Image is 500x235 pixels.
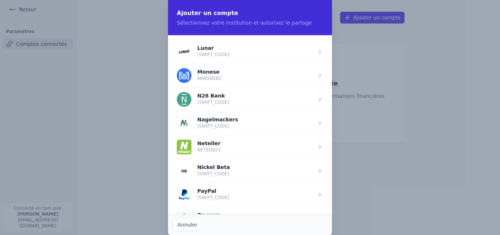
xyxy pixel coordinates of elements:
[177,19,323,26] p: Sélectionnez votre institution et autorisez le partage
[197,165,230,169] p: Nickel Beta
[197,46,229,50] p: Lunar
[197,141,221,146] p: Neteller
[177,164,230,178] button: Nickel Beta [SWIFT_CODE]
[177,187,229,202] button: PayPal [SWIFT_CODE]
[177,140,221,154] button: Neteller NETEGB21
[177,116,238,131] button: Nagelmackers [SWIFT_CODE]
[177,44,229,59] button: Lunar [SWIFT_CODE]
[197,117,238,122] p: Nagelmackers
[177,211,227,226] button: Paysera
[177,92,229,107] button: N26 Bank [SWIFT_CODE]
[197,70,221,74] p: Monese
[197,189,229,193] p: PayPal
[197,93,229,98] p: N26 Bank
[177,68,221,83] button: Monese MNEEBEB2
[177,9,323,18] h2: Ajouter un compte
[174,219,201,231] button: Annuler
[197,213,227,217] p: Paysera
